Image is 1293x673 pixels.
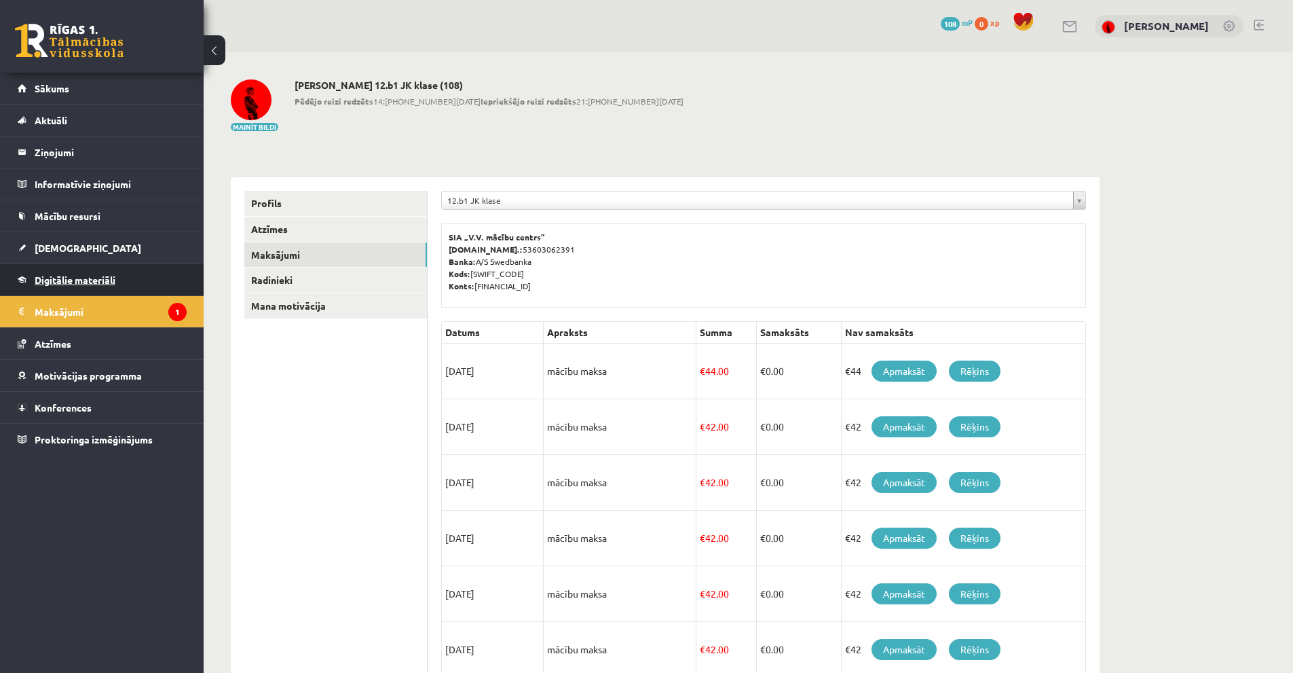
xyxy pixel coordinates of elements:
[544,455,696,511] td: mācību maksa
[35,114,67,126] span: Aktuāli
[18,73,187,104] a: Sākums
[544,566,696,622] td: mācību maksa
[941,17,973,28] a: 108 mP
[544,344,696,399] td: mācību maksa
[700,587,705,600] span: €
[18,137,187,168] a: Ziņojumi
[35,242,141,254] span: [DEMOGRAPHIC_DATA]
[700,643,705,655] span: €
[872,416,937,437] a: Apmaksāt
[756,322,841,344] th: Samaksāts
[18,232,187,263] a: [DEMOGRAPHIC_DATA]
[962,17,973,28] span: mP
[872,639,937,660] a: Apmaksāt
[941,17,960,31] span: 108
[756,344,841,399] td: 0.00
[700,476,705,488] span: €
[872,472,937,493] a: Apmaksāt
[18,360,187,391] a: Motivācijas programma
[35,296,187,327] legend: Maksājumi
[700,532,705,544] span: €
[760,420,766,433] span: €
[18,168,187,200] a: Informatīvie ziņojumi
[481,96,576,107] b: Iepriekšējo reizi redzēts
[244,191,427,216] a: Profils
[872,583,937,604] a: Apmaksāt
[18,105,187,136] a: Aktuāli
[35,210,100,222] span: Mācību resursi
[442,322,544,344] th: Datums
[231,123,278,131] button: Mainīt bildi
[756,566,841,622] td: 0.00
[696,511,757,566] td: 42.00
[35,82,69,94] span: Sākums
[1102,20,1115,34] img: Kristofers Bernāns
[696,566,757,622] td: 42.00
[760,476,766,488] span: €
[295,79,683,91] h2: [PERSON_NAME] 12.b1 JK klase (108)
[841,511,1085,566] td: €42
[18,264,187,295] a: Digitālie materiāli
[949,472,1000,493] a: Rēķins
[700,365,705,377] span: €
[449,268,470,279] b: Kods:
[949,361,1000,382] a: Rēķins
[35,137,187,168] legend: Ziņojumi
[35,274,115,286] span: Digitālie materiāli
[756,399,841,455] td: 0.00
[841,344,1085,399] td: €44
[841,455,1085,511] td: €42
[35,433,153,445] span: Proktoringa izmēģinājums
[35,338,71,350] span: Atzīmes
[760,587,766,600] span: €
[244,217,427,242] a: Atzīmes
[447,192,1068,209] span: 12.b1 JK klase
[872,528,937,549] a: Apmaksāt
[442,566,544,622] td: [DATE]
[760,365,766,377] span: €
[544,511,696,566] td: mācību maksa
[990,17,999,28] span: xp
[696,344,757,399] td: 44.00
[295,95,683,107] span: 14:[PHONE_NUMBER][DATE] 21:[PHONE_NUMBER][DATE]
[696,322,757,344] th: Summa
[442,455,544,511] td: [DATE]
[872,361,937,382] a: Apmaksāt
[35,369,142,382] span: Motivācijas programma
[18,392,187,423] a: Konferences
[244,268,427,293] a: Radinieki
[442,192,1085,209] a: 12.b1 JK klase
[18,328,187,359] a: Atzīmes
[841,566,1085,622] td: €42
[756,455,841,511] td: 0.00
[35,401,92,414] span: Konferences
[231,79,271,120] img: Kristofers Bernāns
[949,583,1000,604] a: Rēķins
[975,17,1006,28] a: 0 xp
[244,242,427,268] a: Maksājumi
[442,344,544,399] td: [DATE]
[18,200,187,232] a: Mācību resursi
[841,322,1085,344] th: Nav samaksāts
[756,511,841,566] td: 0.00
[449,256,476,267] b: Banka:
[841,399,1085,455] td: €42
[449,231,1079,292] p: 53603062391 A/S Swedbanka [SWIFT_CODE] [FINANCIAL_ID]
[295,96,373,107] b: Pēdējo reizi redzēts
[696,399,757,455] td: 42.00
[700,420,705,433] span: €
[975,17,988,31] span: 0
[760,532,766,544] span: €
[449,280,474,291] b: Konts:
[15,24,124,58] a: Rīgas 1. Tālmācības vidusskola
[18,424,187,455] a: Proktoringa izmēģinājums
[168,303,187,321] i: 1
[544,322,696,344] th: Apraksts
[244,293,427,319] a: Mana motivācija
[760,643,766,655] span: €
[449,232,546,242] b: SIA „V.V. mācību centrs”
[449,244,523,255] b: [DOMAIN_NAME].:
[18,296,187,327] a: Maksājumi1
[544,399,696,455] td: mācību maksa
[1124,19,1209,33] a: [PERSON_NAME]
